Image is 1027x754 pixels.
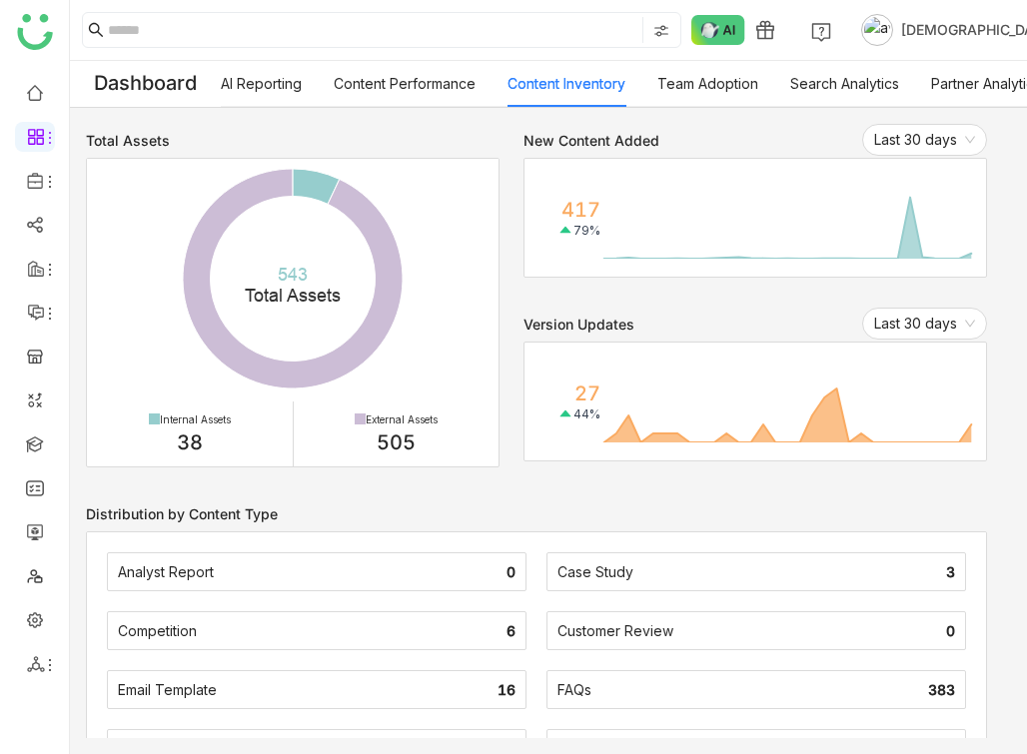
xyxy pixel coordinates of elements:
span: 3 [946,563,955,580]
div: New Content Added [523,132,659,149]
span: 383 [928,681,955,698]
span: 16 [498,681,515,698]
a: Team Adoption [657,75,758,92]
div: Competition [118,622,476,639]
div: Distribution by Content Type [86,505,278,522]
span: 0 [507,563,515,580]
a: Content Inventory [508,75,625,92]
span: 0 [946,622,955,639]
tspan: 543 [278,264,308,285]
img: logo [17,14,53,50]
text: Total Assets [245,264,341,306]
span: External Assets [355,413,438,425]
img: search-type.svg [653,23,669,39]
div: Analyst Report [118,563,476,580]
div: 44% [557,405,600,421]
div: Case Study [557,563,915,580]
a: AI Reporting [221,75,302,92]
nz-select-item: Last 30 days [874,125,975,155]
div: Customer Review [557,622,915,639]
img: ask-buddy-normal.svg [691,15,745,45]
div: Dashboard [70,61,221,107]
span: 505 [377,430,416,454]
img: help.svg [811,22,831,42]
span: 38 [177,430,203,454]
span: 6 [507,622,515,639]
div: 27 [574,381,600,405]
div: 79% [557,222,600,238]
div: Version Updates [523,316,634,333]
a: Search Analytics [790,75,899,92]
div: FAQs [557,681,915,698]
div: Total Assets [86,132,170,149]
a: Content Performance [334,75,476,92]
div: 417 [561,198,600,222]
span: Internal Assets [149,413,231,425]
nz-select-item: Last 30 days [874,309,975,339]
img: avatar [861,14,893,46]
div: Email Template [118,681,476,698]
svg: 543​Total Assets [87,159,499,398]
